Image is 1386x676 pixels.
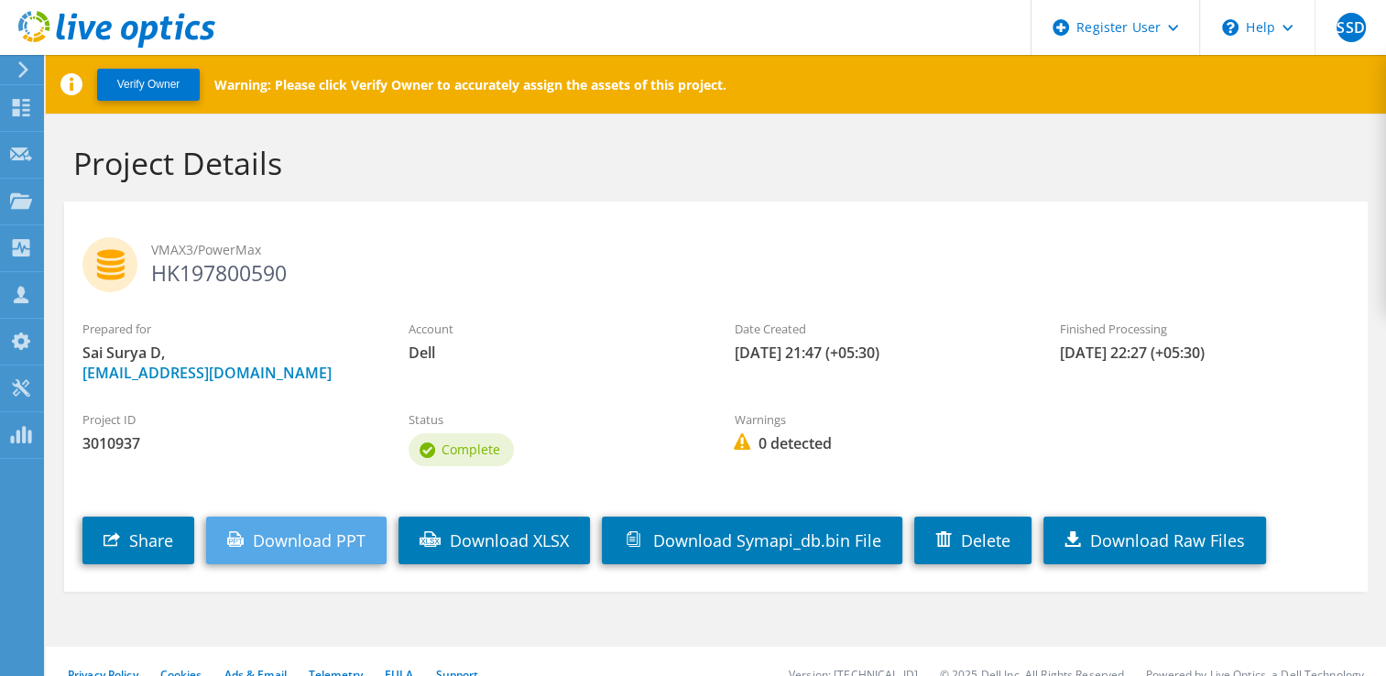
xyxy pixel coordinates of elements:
[1222,19,1239,36] svg: \n
[1060,343,1349,363] span: [DATE] 22:27 (+05:30)
[82,433,372,453] span: 3010937
[97,69,200,101] button: Verify Owner
[602,517,902,564] a: Download Symapi_db.bin File
[398,517,590,564] a: Download XLSX
[206,517,387,564] a: Download PPT
[82,237,1349,283] h2: HK197800590
[82,517,194,564] a: Share
[734,320,1023,338] label: Date Created
[1060,320,1349,338] label: Finished Processing
[82,410,372,429] label: Project ID
[73,144,1349,182] h1: Project Details
[734,410,1023,429] label: Warnings
[734,343,1023,363] span: [DATE] 21:47 (+05:30)
[734,433,1023,453] span: 0 detected
[409,343,698,363] span: Dell
[409,320,698,338] label: Account
[1337,13,1366,42] span: SSD
[409,410,698,429] label: Status
[914,517,1031,564] a: Delete
[1043,517,1266,564] a: Download Raw Files
[214,76,726,93] p: Warning: Please click Verify Owner to accurately assign the assets of this project.
[82,343,372,383] span: Sai Surya D,
[151,240,1349,260] span: VMAX3/PowerMax
[82,320,372,338] label: Prepared for
[82,363,332,383] a: [EMAIL_ADDRESS][DOMAIN_NAME]
[442,441,500,458] span: Complete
